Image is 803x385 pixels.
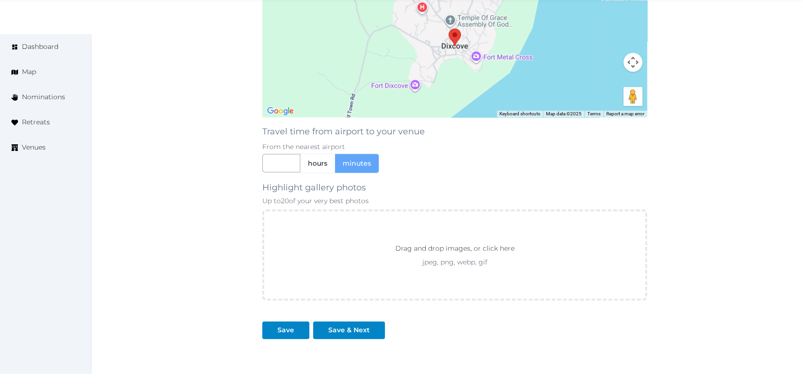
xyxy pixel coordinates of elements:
p: Up to 20 of your very best photos [262,196,647,206]
p: jpeg, png, webp, gif [378,257,531,267]
p: Drag and drop images, or click here [387,243,522,257]
button: Keyboard shortcuts [499,111,540,117]
a: Terms [587,111,601,116]
div: Save & Next [328,325,370,335]
label: Highlight gallery photos [262,181,366,194]
a: Report a map error [606,111,644,116]
span: Retreats [22,117,50,127]
span: Dashboard [22,42,58,52]
label: Travel time from airport to your venue [262,125,425,138]
span: Venues [22,142,46,152]
img: Google [265,105,296,117]
p: From the nearest airport [262,142,647,151]
button: Drag Pegman onto the map to open Street View [623,87,642,106]
span: Map [22,67,36,77]
span: Nominations [22,92,65,102]
span: Map data ©2025 [546,111,582,116]
span: hours [308,159,327,168]
div: Save [277,325,294,335]
button: Map camera controls [623,53,642,72]
button: Save [262,321,309,339]
a: Open this area in Google Maps (opens a new window) [265,105,296,117]
button: Save & Next [313,321,385,339]
span: minutes [343,159,371,168]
